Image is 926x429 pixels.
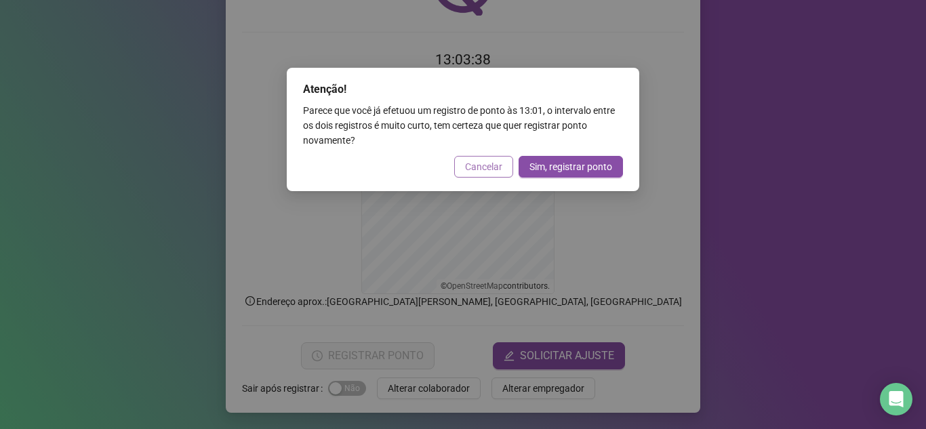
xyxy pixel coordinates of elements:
div: Open Intercom Messenger [880,383,912,415]
button: Cancelar [454,156,513,178]
div: Atenção! [303,81,623,98]
div: Parece que você já efetuou um registro de ponto às 13:01 , o intervalo entre os dois registros é ... [303,103,623,148]
span: Cancelar [465,159,502,174]
span: Sim, registrar ponto [529,159,612,174]
button: Sim, registrar ponto [519,156,623,178]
